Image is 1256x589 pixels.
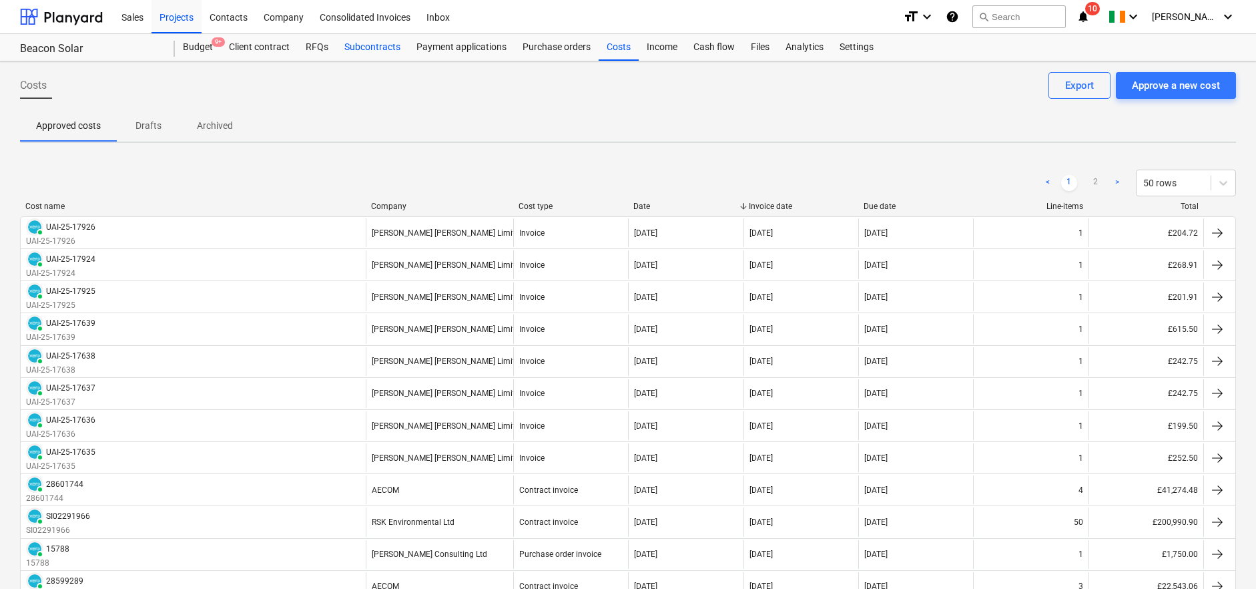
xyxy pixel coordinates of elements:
span: 9+ [212,37,225,47]
div: 1 [1078,421,1083,431]
div: £200,990.90 [1088,508,1203,536]
div: Invoice has been synced with Xero and its status is currently PAID [26,347,43,365]
div: [DATE] [864,421,888,431]
a: Budget9+ [175,34,221,61]
div: Approve a new cost [1132,77,1220,94]
div: 1 [1078,325,1083,334]
div: Invoice date [749,202,854,211]
a: Settings [832,34,882,61]
div: 1 [1078,389,1083,398]
i: notifications [1076,9,1090,25]
div: Cost type [519,202,623,211]
div: Total [1094,202,1199,211]
div: £201.91 [1088,282,1203,311]
div: [DATE] [749,550,773,559]
img: xero.svg [28,445,41,459]
p: Archived [197,119,233,133]
div: 50 [1074,518,1083,527]
p: UAI-25-17635 [26,461,95,472]
div: Invoice [519,389,545,398]
div: [DATE] [634,421,657,431]
div: 4 [1078,485,1083,495]
div: Line-items [979,202,1084,211]
span: [PERSON_NAME] [1152,11,1219,22]
div: [DATE] [749,453,773,463]
div: [PERSON_NAME] [PERSON_NAME] Limited [372,389,524,398]
div: Purchase order invoice [519,550,601,559]
div: Invoice [519,260,545,270]
div: UAI-25-17924 [46,254,95,264]
p: SI02291966 [26,525,90,536]
a: RFQs [298,34,336,61]
div: Invoice has been synced with Xero and its status is currently PAID [26,379,43,397]
img: xero.svg [28,477,41,491]
div: £242.75 [1088,347,1203,376]
div: [DATE] [749,357,773,366]
div: Subcontracts [336,34,408,61]
a: Page 2 [1088,175,1104,191]
img: xero.svg [28,317,41,330]
i: Knowledge base [946,9,959,25]
a: Client contract [221,34,298,61]
div: RSK Environmental Ltd [372,518,454,527]
div: [DATE] [634,260,657,270]
div: [DATE] [864,325,888,334]
div: Invoice has been synced with Xero and its status is currently PAID [26,443,43,461]
div: Invoice has been synced with Xero and its status is currently PAID [26,508,43,525]
i: format_size [903,9,919,25]
div: [DATE] [864,260,888,270]
a: Income [639,34,685,61]
div: [DATE] [749,260,773,270]
iframe: Chat Widget [1189,525,1256,589]
div: 15788 [46,544,69,554]
div: £252.50 [1088,443,1203,472]
div: UAI-25-17637 [46,383,95,393]
div: Cash flow [685,34,743,61]
div: Company [371,202,508,211]
div: 1 [1078,453,1083,463]
div: [DATE] [634,389,657,398]
div: £1,750.00 [1088,540,1203,569]
p: UAI-25-17637 [26,397,95,408]
button: Search [972,5,1066,28]
div: [DATE] [634,228,657,238]
div: Invoice [519,357,545,366]
div: [PERSON_NAME] [PERSON_NAME] Limited [372,325,524,334]
div: [PERSON_NAME] [PERSON_NAME] Limited [372,228,524,238]
div: £615.50 [1088,315,1203,343]
div: Beacon Solar [20,42,159,56]
div: [DATE] [749,292,773,302]
div: UAI-25-17926 [46,222,95,232]
span: Costs [20,77,47,93]
i: keyboard_arrow_down [919,9,935,25]
div: UAI-25-17636 [46,415,95,425]
div: Costs [599,34,639,61]
button: Export [1048,72,1111,99]
div: Contract invoice [519,485,578,495]
div: [DATE] [749,485,773,495]
img: xero.svg [28,542,41,556]
a: Next page [1109,175,1125,191]
div: Invoice has been synced with Xero and its status is currently PAID [26,282,43,300]
div: £242.75 [1088,379,1203,408]
a: Payment applications [408,34,515,61]
div: £199.50 [1088,411,1203,440]
a: Purchase orders [515,34,599,61]
div: [DATE] [864,550,888,559]
div: Invoice has been synced with Xero and its status is currently PAID [26,250,43,268]
img: xero.svg [28,413,41,427]
div: [DATE] [749,325,773,334]
p: UAI-25-17924 [26,268,95,279]
div: Invoice has been synced with Xero and its status is currently PAID [26,218,43,236]
img: xero.svg [28,252,41,266]
div: [DATE] [864,453,888,463]
div: Budget [175,34,221,61]
p: 28601744 [26,493,83,504]
div: [DATE] [864,292,888,302]
span: search [978,11,989,22]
